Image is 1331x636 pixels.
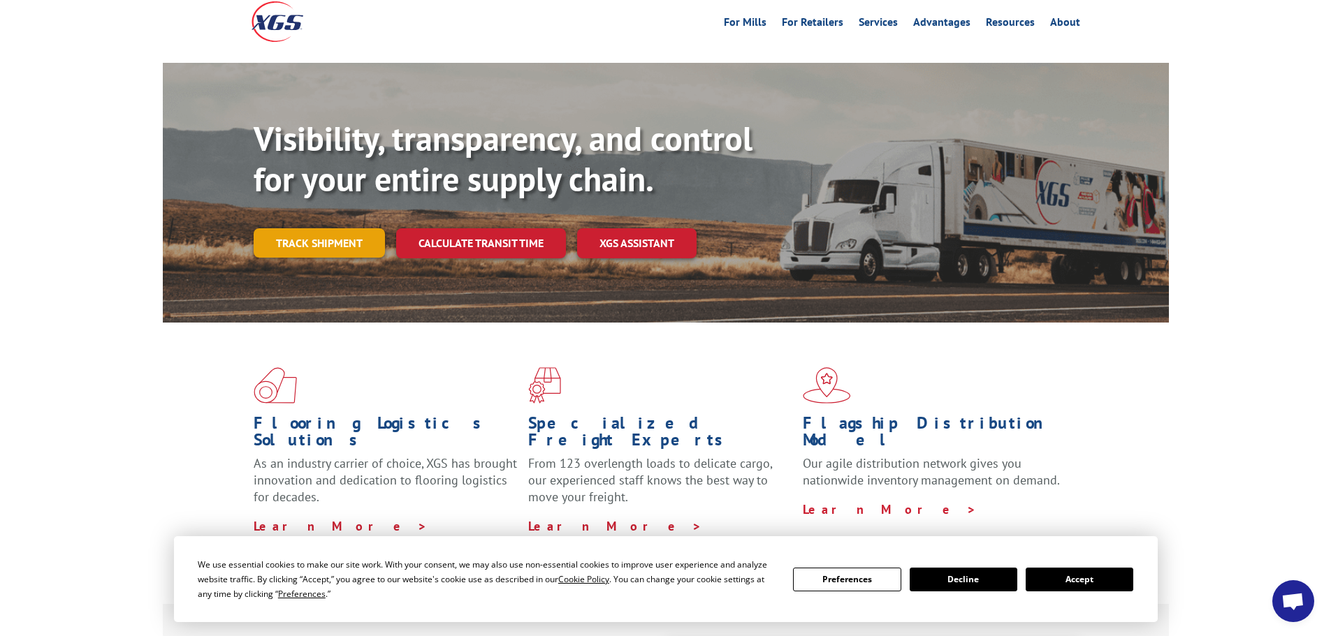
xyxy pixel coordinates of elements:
h1: Flagship Distribution Model [803,415,1067,455]
span: As an industry carrier of choice, XGS has brought innovation and dedication to flooring logistics... [254,455,517,505]
a: Open chat [1272,580,1314,622]
span: Preferences [278,588,326,600]
a: Services [859,17,898,32]
p: From 123 overlength loads to delicate cargo, our experienced staff knows the best way to move you... [528,455,792,517]
h1: Specialized Freight Experts [528,415,792,455]
div: Cookie Consent Prompt [174,536,1158,622]
span: Cookie Policy [558,573,609,585]
a: Calculate transit time [396,228,566,258]
img: xgs-icon-flagship-distribution-model-red [803,367,851,404]
a: Advantages [913,17,970,32]
a: For Retailers [782,17,843,32]
img: xgs-icon-focused-on-flooring-red [528,367,561,404]
a: Track shipment [254,228,385,258]
a: Learn More > [803,501,977,517]
button: Decline [910,568,1017,591]
a: Learn More > [528,518,702,534]
a: Resources [986,17,1035,32]
a: About [1050,17,1080,32]
h1: Flooring Logistics Solutions [254,415,518,455]
button: Accept [1026,568,1133,591]
a: Learn More > [254,518,428,534]
img: xgs-icon-total-supply-chain-intelligence-red [254,367,297,404]
span: Our agile distribution network gives you nationwide inventory management on demand. [803,455,1060,488]
a: For Mills [724,17,766,32]
button: Preferences [793,568,901,591]
div: We use essential cookies to make our site work. With your consent, we may also use non-essential ... [198,557,776,601]
b: Visibility, transparency, and control for your entire supply chain. [254,117,752,200]
a: XGS ASSISTANT [577,228,697,258]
